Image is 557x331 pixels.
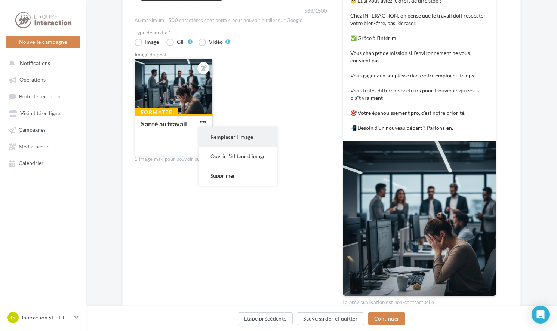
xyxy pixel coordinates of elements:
span: Calendrier [19,160,44,166]
span: Visibilité en ligne [20,110,60,116]
div: Image du post [135,52,330,57]
span: IS [11,314,15,321]
button: Remplacer l'image [199,127,277,147]
div: 1 image max pour pouvoir publier sur Google [135,156,330,163]
button: Notifications [4,56,79,70]
div: Open Intercom Messenger [532,306,550,324]
button: Continuer [368,312,405,325]
button: Ouvrir l'éditeur d'image [199,147,277,166]
a: Médiathèque [4,140,81,153]
span: Opérations [19,77,46,83]
div: La prévisualisation est non-contractuelle [342,296,496,306]
button: Sauvegarder et quitter [297,312,364,325]
button: Nouvelle campagne [6,36,80,48]
label: 583/1500 [135,7,330,15]
a: Boîte de réception [4,89,81,103]
span: Médiathèque [19,143,49,150]
span: Campagnes [19,127,46,133]
a: IS Interaction ST ETIENNE [6,310,80,325]
a: Visibilité en ligne [4,106,81,120]
a: Campagnes [4,123,81,136]
a: Opérations [4,73,81,86]
div: Vidéo [209,39,223,45]
div: GIF [177,39,185,45]
button: Supprimer [199,166,277,186]
div: Au maximum 1500 caractères sont permis pour pouvoir publier sur Google [135,17,330,24]
div: Santé au travail [141,120,187,128]
button: Étape précédente [238,312,293,325]
div: Formatée [135,108,178,116]
label: Type de média * [135,30,330,35]
div: Image [145,39,159,45]
p: Interaction ST ETIENNE [22,314,71,321]
span: Boîte de réception [19,93,62,99]
span: Notifications [20,60,50,66]
a: Calendrier [4,156,81,169]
